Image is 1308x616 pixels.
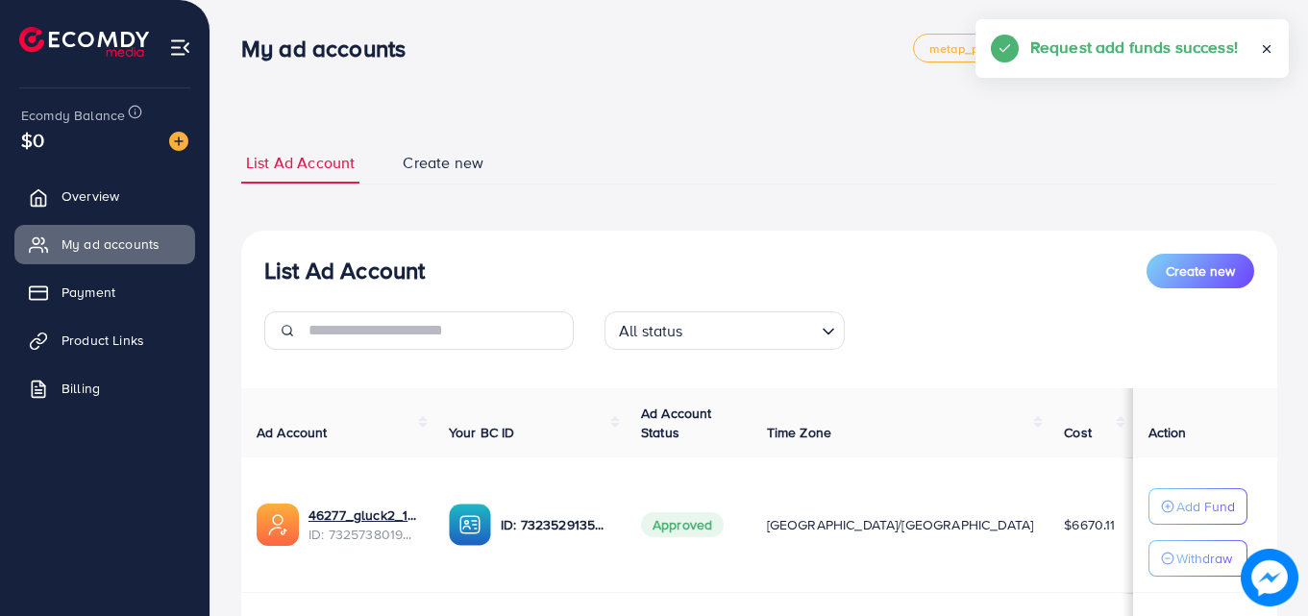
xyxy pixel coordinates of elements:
[246,152,355,174] span: List Ad Account
[21,126,44,154] span: $0
[1064,423,1092,442] span: Cost
[169,37,191,59] img: menu
[929,42,1047,55] span: metap_pakistan_001
[19,27,149,57] img: logo
[14,225,195,263] a: My ad accounts
[913,34,1063,62] a: metap_pakistan_001
[1148,540,1247,577] button: Withdraw
[449,504,491,546] img: ic-ba-acc.ded83a64.svg
[14,273,195,311] a: Payment
[169,132,188,151] img: image
[1166,261,1235,281] span: Create new
[403,152,483,174] span: Create new
[14,321,195,359] a: Product Links
[1148,488,1247,525] button: Add Fund
[257,423,328,442] span: Ad Account
[62,283,115,302] span: Payment
[1148,423,1187,442] span: Action
[62,379,100,398] span: Billing
[1176,495,1235,518] p: Add Fund
[308,525,418,544] span: ID: 7325738019401580545
[14,177,195,215] a: Overview
[615,317,687,345] span: All status
[641,512,724,537] span: Approved
[14,369,195,407] a: Billing
[62,186,119,206] span: Overview
[449,423,515,442] span: Your BC ID
[501,513,610,536] p: ID: 7323529135098331137
[21,106,125,125] span: Ecomdy Balance
[62,331,144,350] span: Product Links
[1241,549,1298,606] img: image
[241,35,421,62] h3: My ad accounts
[257,504,299,546] img: ic-ads-acc.e4c84228.svg
[1064,515,1115,534] span: $6670.11
[605,311,845,350] div: Search for option
[308,505,418,525] a: 46277_gluck2_1705656333992
[641,404,712,442] span: Ad Account Status
[308,505,418,545] div: <span class='underline'>46277_gluck2_1705656333992</span></br>7325738019401580545
[767,423,831,442] span: Time Zone
[1030,35,1238,60] h5: Request add funds success!
[1147,254,1254,288] button: Create new
[1176,547,1232,570] p: Withdraw
[767,515,1034,534] span: [GEOGRAPHIC_DATA]/[GEOGRAPHIC_DATA]
[62,234,160,254] span: My ad accounts
[264,257,425,284] h3: List Ad Account
[689,313,814,345] input: Search for option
